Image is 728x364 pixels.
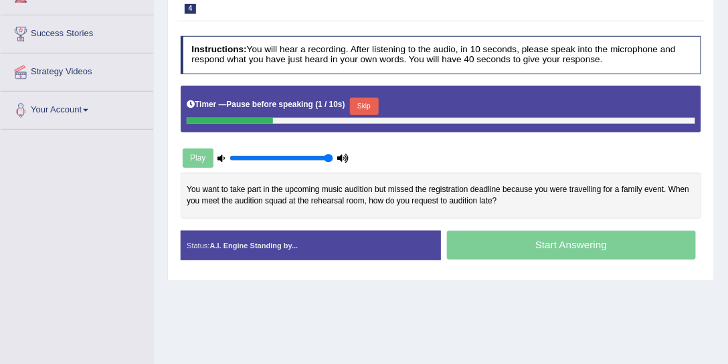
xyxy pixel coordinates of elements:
[185,4,197,14] span: 4
[315,100,318,109] b: (
[1,92,153,125] a: Your Account
[191,44,246,54] b: Instructions:
[1,54,153,87] a: Strategy Videos
[181,231,441,260] div: Status:
[1,15,153,49] a: Success Stories
[318,100,342,109] b: 1 / 10s
[187,100,345,109] h5: Timer —
[181,173,702,219] div: You want to take part in the upcoming music audition but missed the registration deadline because...
[350,98,379,115] button: Skip
[181,36,702,74] h4: You will hear a recording. After listening to the audio, in 10 seconds, please speak into the mic...
[343,100,345,109] b: )
[227,100,314,109] b: Pause before speaking
[210,242,298,250] strong: A.I. Engine Standing by...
